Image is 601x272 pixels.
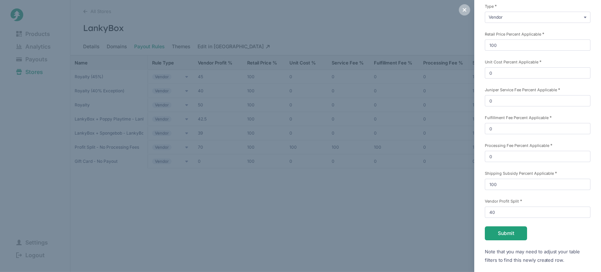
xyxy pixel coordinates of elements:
[485,115,590,120] label: Fulfillment Fee Percent Applicable
[485,87,590,92] label: Juniper Service Fee Percent Applicable
[485,59,590,64] label: Unit Cost Percent Applicable
[558,87,560,92] span: This field is required.
[520,198,522,204] span: This field is required.
[550,143,552,148] span: This field is required.
[485,31,590,37] label: Retail Price Percent Applicable
[485,247,590,264] p: Note that you may need to adjust your table filters to find this newly created row.
[539,59,541,64] span: This field is required.
[485,171,590,176] label: Shipping Subsidy Percent Applicable
[555,171,557,176] span: This field is required.
[485,143,590,148] label: Processing Fee Percent Applicable
[485,226,527,240] button: Submit
[495,4,497,9] span: This field is required.
[550,115,552,120] span: This field is required.
[542,31,544,37] span: This field is required.
[485,4,590,9] label: Type
[485,198,590,204] label: Vendor Profit Split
